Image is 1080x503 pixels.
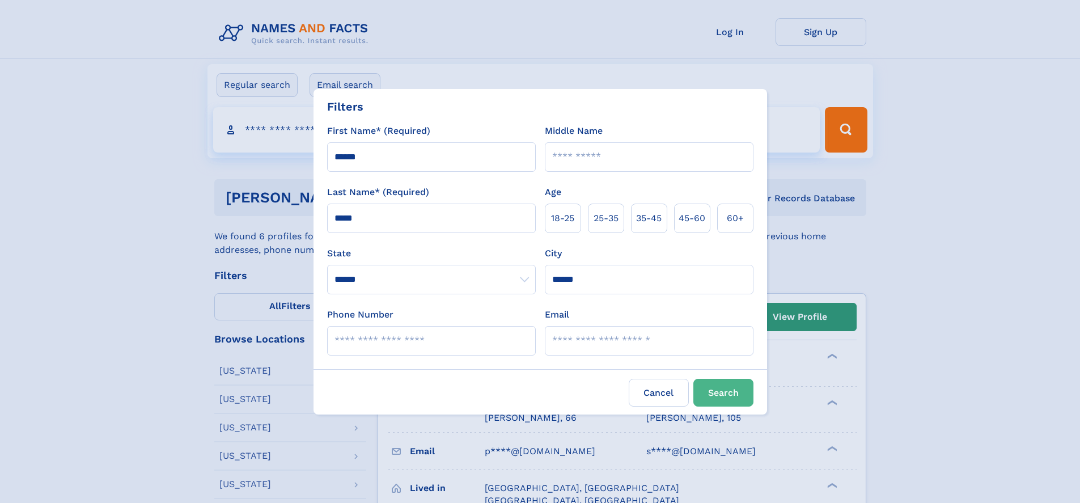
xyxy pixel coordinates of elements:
span: 45‑60 [679,212,705,225]
div: Filters [327,98,363,115]
label: First Name* (Required) [327,124,430,138]
label: Middle Name [545,124,603,138]
label: Email [545,308,569,322]
button: Search [693,379,753,407]
span: 25‑35 [594,212,619,225]
label: Last Name* (Required) [327,185,429,199]
span: 18‑25 [551,212,574,225]
span: 60+ [727,212,744,225]
span: 35‑45 [636,212,662,225]
label: City [545,247,562,260]
label: Cancel [629,379,689,407]
label: Age [545,185,561,199]
label: State [327,247,536,260]
label: Phone Number [327,308,393,322]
